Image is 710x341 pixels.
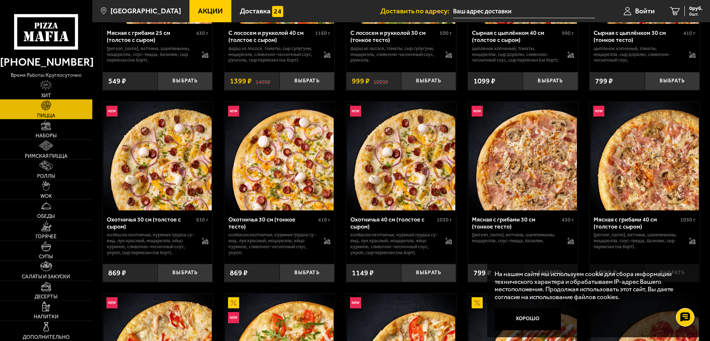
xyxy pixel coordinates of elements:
[437,217,452,223] span: 1030 г
[440,30,452,36] span: 500 г
[350,216,435,230] div: Охотничья 40 см (толстое с сыром)
[280,72,334,90] button: Выбрать
[591,102,699,210] img: Мясная с грибами 40 см (толстое с сыром)
[318,217,330,223] span: 410 г
[562,217,574,223] span: 430 г
[590,102,700,210] a: НовинкаМясная с грибами 40 см (толстое с сыром)
[453,4,595,18] input: Ваш адрес доставки
[468,102,578,210] a: НовинкаМясная с грибами 30 см (тонкое тесто)
[680,217,696,223] span: 1030 г
[280,264,334,282] button: Выбрать
[196,30,208,36] span: 430 г
[594,29,681,43] div: Сырная с цыплёнком 30 см (тонкое тесто)
[34,314,59,319] span: Напитки
[230,78,252,85] span: 1399 ₽
[37,214,55,219] span: Обеды
[110,7,181,14] span: [GEOGRAPHIC_DATA]
[36,133,57,138] span: Наборы
[352,269,374,277] span: 1149 ₽
[34,294,57,299] span: Десерты
[230,269,248,277] span: 869 ₽
[350,297,361,308] img: Новинка
[683,30,696,36] span: 410 г
[106,106,118,117] img: Новинка
[106,297,118,308] img: Новинка
[240,7,271,14] span: Доставка
[350,29,438,43] div: С лососем и рукколой 30 см (тонкое тесто)
[495,308,561,330] button: Хорошо
[103,102,213,210] a: НовинкаОхотничья 30 см (толстое с сыром)
[350,232,438,256] p: колбаски охотничьи, куриная грудка су-вид, лук красный, моцарелла, яйцо куриное, сливочно-чесночн...
[350,106,361,117] img: Новинка
[22,274,70,279] span: Салаты и закуски
[107,46,195,63] p: [PERSON_NAME], ветчина, шампиньоны, моцарелла, соус-пицца, базилик, сыр пармезан (на борт).
[228,216,316,230] div: Охотничья 30 см (тонкое тесто)
[495,270,688,301] p: На нашем сайте мы используем cookie для сбора информации технического характера и обрабатываем IP...
[562,30,574,36] span: 990 г
[198,7,223,14] span: Акции
[25,154,67,159] span: Римская пицца
[228,29,313,43] div: С лососем и рукколой 40 см (толстое с сыром)
[347,102,455,210] img: Охотничья 40 см (толстое с сыром)
[40,194,52,199] span: WOK
[469,102,577,210] img: Мясная с грибами 30 см (тонкое тесто)
[523,72,578,90] button: Выбрать
[103,102,212,210] img: Охотничья 30 см (толстое с сыром)
[224,102,334,210] a: НовинкаОхотничья 30 см (тонкое тесто)
[107,216,195,230] div: Охотничья 30 см (толстое с сыром)
[107,232,195,256] p: колбаски охотничьи, куриная грудка су-вид, лук красный, моцарелла, яйцо куриное, сливочно-чесночн...
[635,7,655,14] span: Войти
[472,297,483,308] img: Акционный
[472,232,560,244] p: [PERSON_NAME], ветчина, шампиньоны, моцарелла, соус-пицца, базилик.
[196,217,208,223] span: 630 г
[36,234,57,239] span: Горячее
[228,106,239,117] img: Новинка
[228,312,239,323] img: Новинка
[380,7,453,14] span: Доставить по адресу:
[689,12,703,16] span: 0 шт.
[594,46,681,63] p: цыпленок копченый, томаты, моцарелла, сыр дорблю, сливочно-чесночный соус.
[228,232,316,256] p: колбаски охотничьи, куриная грудка су-вид, лук красный, моцарелла, яйцо куриное, сливочно-чесночн...
[225,102,333,210] img: Охотничья 30 см (тонкое тесто)
[401,72,456,90] button: Выбрать
[23,335,70,340] span: Дополнительно
[594,232,681,250] p: [PERSON_NAME], ветчина, шампиньоны, моцарелла, соус-пицца, базилик, сыр пармезан (на борт).
[228,297,239,308] img: Акционный
[594,216,678,230] div: Мясная с грибами 40 см (толстое с сыром)
[473,269,491,277] span: 799 ₽
[472,216,560,230] div: Мясная с грибами 30 см (тонкое тесто)
[373,78,388,85] s: 1099 ₽
[593,106,604,117] img: Новинка
[352,78,370,85] span: 999 ₽
[158,264,212,282] button: Выбрать
[595,78,613,85] span: 799 ₽
[255,78,270,85] s: 1499 ₽
[472,46,560,63] p: цыпленок копченый, томаты, моцарелла, сыр дорблю, сливочно-чесночный соус, сыр пармезан (на борт).
[37,174,55,179] span: Роллы
[158,72,212,90] button: Выбрать
[401,264,456,282] button: Выбрать
[689,6,703,11] span: 0 руб.
[315,30,330,36] span: 1160 г
[41,93,51,98] span: Хит
[272,6,283,17] img: 15daf4d41897b9f0e9f617042186c801.svg
[346,102,456,210] a: НовинкаОхотничья 40 см (толстое с сыром)
[107,29,195,43] div: Мясная с грибами 25 см (толстое с сыром)
[37,113,55,118] span: Пицца
[228,46,316,63] p: фарш из лосося, томаты, сыр сулугуни, моцарелла, сливочно-чесночный соус, руккола, сыр пармезан (...
[645,72,700,90] button: Выбрать
[472,106,483,117] img: Новинка
[108,269,126,277] span: 869 ₽
[473,78,495,85] span: 1099 ₽
[108,78,126,85] span: 549 ₽
[472,29,560,43] div: Сырная с цыплёнком 40 см (толстое с сыром)
[39,254,53,259] span: Супы
[350,46,438,63] p: фарш из лосося, томаты, сыр сулугуни, моцарелла, сливочно-чесночный соус, руккола.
